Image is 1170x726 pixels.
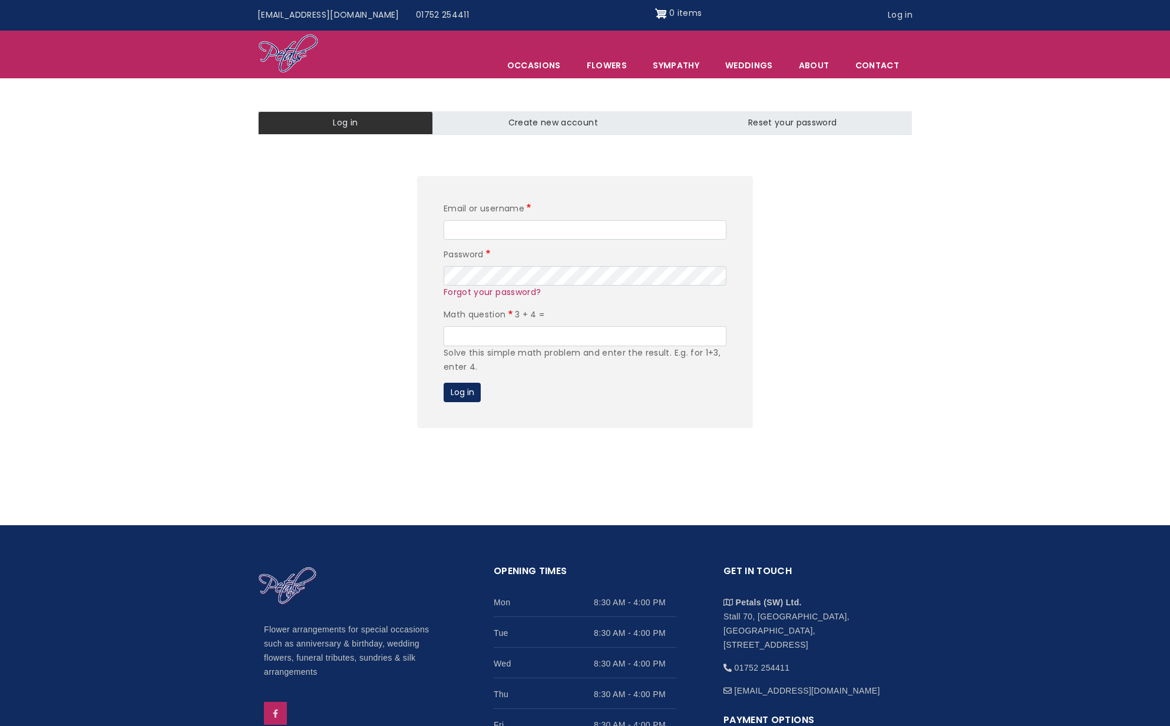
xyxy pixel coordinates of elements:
span: 0 items [669,7,702,19]
a: Reset your password [673,111,912,135]
nav: Tabs [249,111,921,135]
a: [EMAIL_ADDRESS][DOMAIN_NAME] [249,4,408,26]
h2: Get in touch [723,563,906,586]
a: Sympathy [640,53,712,78]
label: Math question [444,308,515,322]
span: Weddings [713,53,785,78]
a: Flowers [574,53,639,78]
label: Email or username [444,202,533,216]
a: Forgot your password? [444,286,541,298]
span: 8:30 AM - 4:00 PM [594,657,676,671]
a: About [786,53,842,78]
a: Shopping cart 0 items [655,4,702,23]
img: Shopping cart [655,4,667,23]
label: Password [444,248,493,262]
li: Mon [494,586,676,617]
a: Contact [843,53,911,78]
img: Home [258,566,317,606]
span: 8:30 AM - 4:00 PM [594,595,676,609]
span: 8:30 AM - 4:00 PM [594,626,676,640]
li: [EMAIL_ADDRESS][DOMAIN_NAME] [723,675,906,698]
li: Thu [494,678,676,709]
span: Occasions [495,53,573,78]
strong: Petals (SW) Ltd. [736,598,802,607]
li: Wed [494,648,676,678]
img: Home [258,34,319,75]
div: 3 + 4 = [444,308,726,374]
li: Stall 70, [GEOGRAPHIC_DATA], [GEOGRAPHIC_DATA], [STREET_ADDRESS] [723,586,906,652]
div: Solve this simple math problem and enter the result. E.g. for 1+3, enter 4. [444,346,726,374]
button: Log in [444,383,481,403]
li: 01752 254411 [723,652,906,675]
a: Log in [880,4,921,26]
h2: Opening Times [494,563,676,586]
a: Create new account [433,111,673,135]
a: 01752 254411 [408,4,477,26]
a: Log in [258,111,433,135]
span: 8:30 AM - 4:00 PM [594,687,676,701]
p: Flower arrangements for special occasions such as anniversary & birthday, wedding flowers, funera... [264,623,447,679]
li: Tue [494,617,676,648]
